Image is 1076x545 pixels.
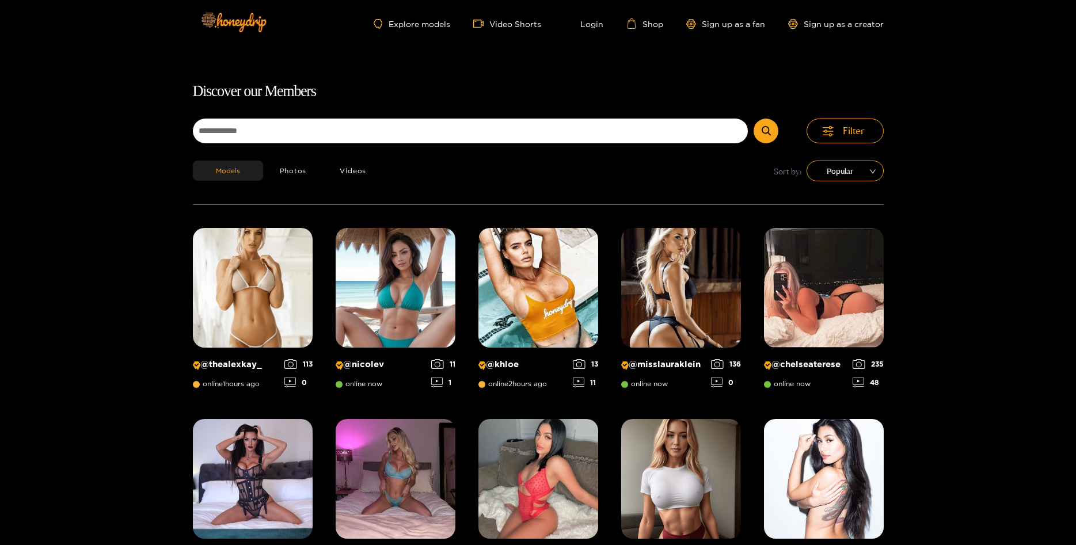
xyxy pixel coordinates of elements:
button: Filter [807,119,884,143]
span: online now [764,380,811,388]
div: 1 [431,378,455,387]
img: Creator Profile Image: thesarahbetz [336,419,455,539]
a: Creator Profile Image: misslauraklein@misslaurakleinonline now1360 [621,228,741,396]
a: Creator Profile Image: khloe@khloeonline2hours ago1311 [478,228,598,396]
span: online now [336,380,382,388]
div: 11 [431,359,455,369]
div: 235 [853,359,884,369]
button: Models [193,161,263,181]
a: Explore models [374,19,450,29]
img: Creator Profile Image: michelle [621,419,741,539]
span: Filter [843,124,865,138]
span: Popular [815,162,875,180]
img: Creator Profile Image: sachasworlds [193,419,313,539]
a: Sign up as a fan [686,19,765,29]
img: Creator Profile Image: dancingqueen [764,419,884,539]
img: Creator Profile Image: chelseaterese [764,228,884,348]
div: 136 [711,359,741,369]
p: @ misslauraklein [621,359,705,370]
span: online 1 hours ago [193,380,260,388]
div: 0 [711,378,741,387]
span: online now [621,380,668,388]
div: sort [807,161,884,181]
img: Creator Profile Image: nicolev [336,228,455,348]
span: online 2 hours ago [478,380,547,388]
a: Creator Profile Image: thealexkay_@thealexkay_online1hours ago1130 [193,228,313,396]
div: 0 [284,378,313,387]
img: Creator Profile Image: misslauraklein [621,228,741,348]
p: @ khloe [478,359,567,370]
div: 113 [284,359,313,369]
div: 13 [573,359,598,369]
h1: Discover our Members [193,79,884,104]
div: 48 [853,378,884,387]
img: Creator Profile Image: yourwildfantasyy69 [478,419,598,539]
a: Shop [626,18,663,29]
img: Creator Profile Image: thealexkay_ [193,228,313,348]
p: @ chelseaterese [764,359,847,370]
button: Photos [263,161,324,181]
a: Creator Profile Image: nicolev@nicolevonline now111 [336,228,455,396]
div: 11 [573,378,598,387]
a: Sign up as a creator [788,19,884,29]
p: @ thealexkay_ [193,359,279,370]
a: Video Shorts [473,18,541,29]
button: Submit Search [754,119,778,143]
span: video-camera [473,18,489,29]
a: Creator Profile Image: chelseaterese@chelseatereseonline now23548 [764,228,884,396]
img: Creator Profile Image: khloe [478,228,598,348]
span: Sort by: [774,165,802,178]
button: Videos [323,161,383,181]
p: @ nicolev [336,359,425,370]
a: Login [564,18,603,29]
